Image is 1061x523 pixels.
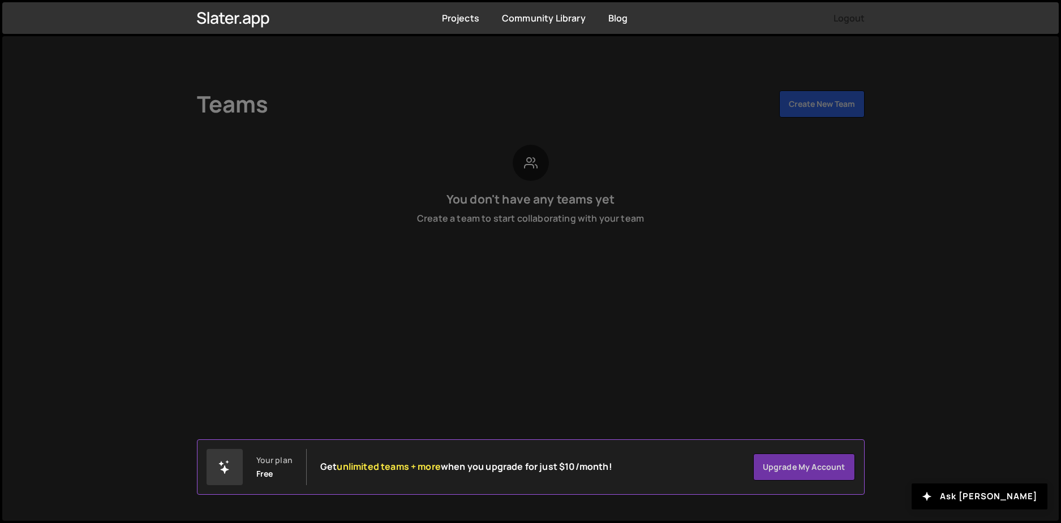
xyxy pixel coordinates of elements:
[256,469,273,478] div: Free
[337,460,441,473] span: unlimited teams + more
[608,12,628,24] a: Blog
[753,453,855,481] a: Upgrade my account
[320,461,612,472] h2: Get when you upgrade for just $10/month!
[912,483,1047,509] button: Ask [PERSON_NAME]
[834,8,865,28] button: Logout
[502,12,586,24] a: Community Library
[256,456,293,465] div: Your plan
[442,12,479,24] a: Projects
